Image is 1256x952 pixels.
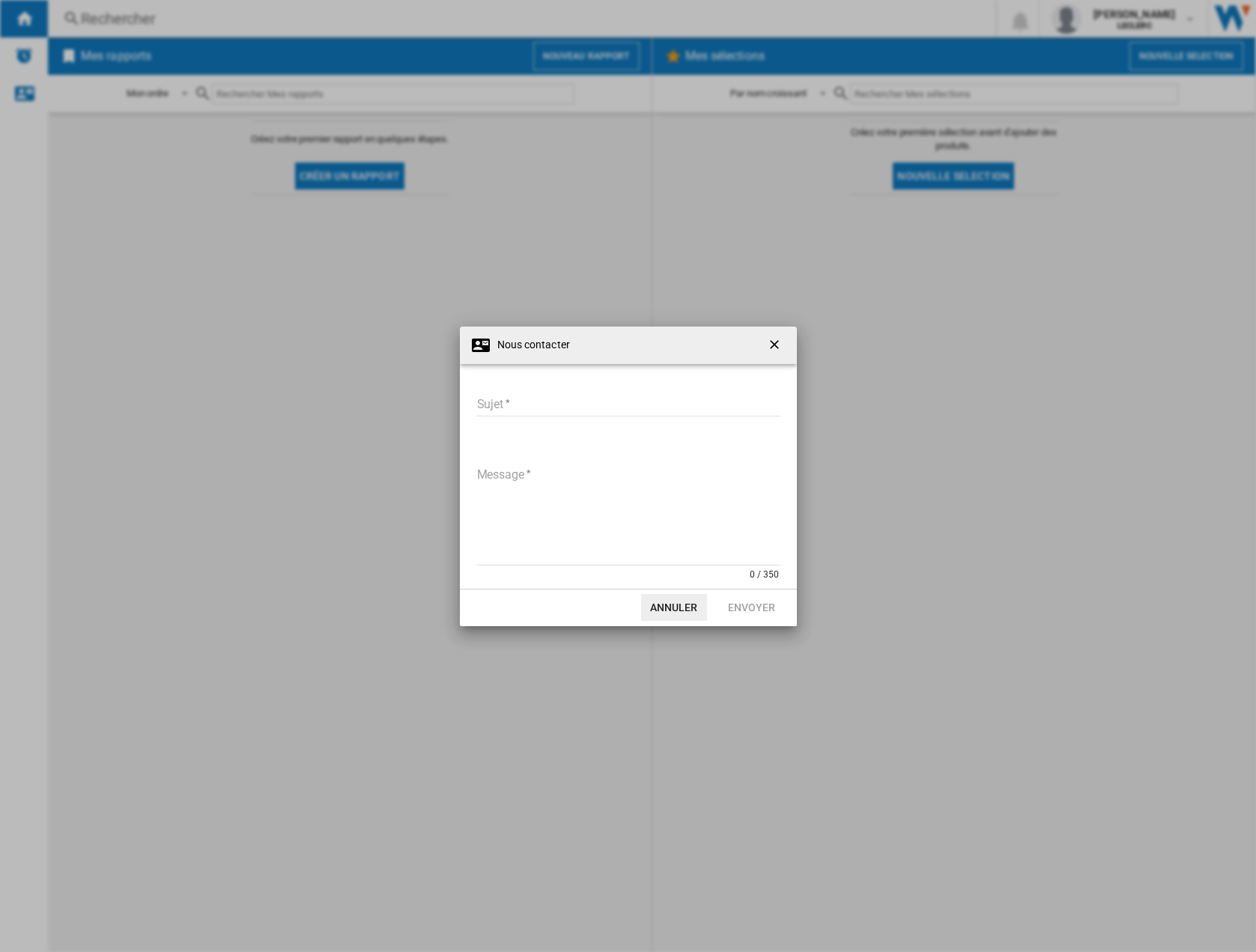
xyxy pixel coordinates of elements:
h4: Nous contacter [490,338,570,353]
div: 0 / 350 [750,566,780,580]
button: getI18NText('BUTTONS.CLOSE_DIALOG') [761,330,791,360]
button: Annuler [641,594,707,621]
ng-md-icon: getI18NText('BUTTONS.CLOSE_DIALOG') [767,337,785,355]
button: Envoyer [719,594,785,621]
